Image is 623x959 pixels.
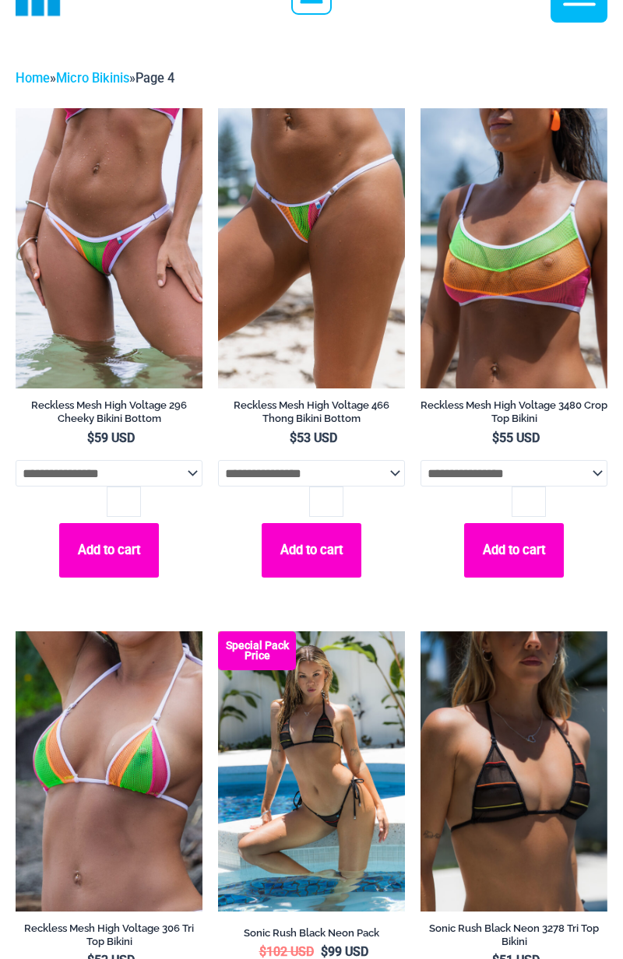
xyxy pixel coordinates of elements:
[218,926,405,945] a: Sonic Rush Black Neon Pack
[136,71,174,86] span: Page 4
[218,926,405,940] h2: Sonic Rush Black Neon Pack
[16,399,202,430] a: Reckless Mesh High Voltage 296 Cheeky Bikini Bottom
[492,430,499,445] span: $
[421,922,607,954] a: Sonic Rush Black Neon 3278 Tri Top Bikini
[421,108,607,388] img: Reckless Mesh High Voltage 3480 Crop Top 01
[492,430,540,445] bdi: 55 USD
[16,71,174,86] span: » »
[16,108,202,388] img: Reckless Mesh High Voltage 296 Cheeky 01
[56,71,129,86] a: Micro Bikinis
[218,631,405,912] a: Sonic Rush Black Neon 3278 Tri Top 4312 Thong Bikini 09 Sonic Rush Black Neon 3278 Tri Top 4312 T...
[218,108,405,388] img: Reckless Mesh High Voltage 466 Thong 01
[321,944,328,959] span: $
[218,108,405,388] a: Reckless Mesh High Voltage 466 Thong 01Reckless Mesh High Voltage 3480 Crop Top 466 Thong 01Reckl...
[16,71,50,86] a: Home
[290,430,297,445] span: $
[512,487,545,517] input: Product quantity
[421,631,607,912] img: Sonic Rush Black Neon 3278 Tri Top 01
[421,631,607,912] a: Sonic Rush Black Neon 3278 Tri Top 01Sonic Rush Black Neon 3278 Tri Top 4312 Thong Bikini 08Sonic...
[259,944,266,959] span: $
[16,399,202,425] h2: Reckless Mesh High Voltage 296 Cheeky Bikini Bottom
[421,399,607,430] a: Reckless Mesh High Voltage 3480 Crop Top Bikini
[87,430,135,445] bdi: 59 USD
[16,631,202,912] a: Reckless Mesh High Voltage 306 Tri Top 01Reckless Mesh High Voltage 306 Tri Top 466 Thong 04Reckl...
[259,944,314,959] bdi: 102 USD
[421,399,607,425] h2: Reckless Mesh High Voltage 3480 Crop Top Bikini
[218,399,405,425] h2: Reckless Mesh High Voltage 466 Thong Bikini Bottom
[218,641,296,661] b: Special Pack Price
[309,487,343,517] input: Product quantity
[464,523,564,577] button: Add to cart
[16,108,202,388] a: Reckless Mesh High Voltage 296 Cheeky 01Reckless Mesh High Voltage 3480 Crop Top 296 Cheeky 04Rec...
[262,523,361,577] button: Add to cart
[421,108,607,388] a: Reckless Mesh High Voltage 3480 Crop Top 01Reckless Mesh High Voltage 3480 Crop Top 02Reckless Me...
[218,631,405,912] img: Sonic Rush Black Neon 3278 Tri Top 4312 Thong Bikini 09
[321,944,368,959] bdi: 99 USD
[218,399,405,430] a: Reckless Mesh High Voltage 466 Thong Bikini Bottom
[16,922,202,954] a: Reckless Mesh High Voltage 306 Tri Top Bikini
[87,430,94,445] span: $
[290,430,337,445] bdi: 53 USD
[16,631,202,912] img: Reckless Mesh High Voltage 306 Tri Top 01
[59,523,159,577] button: Add to cart
[421,922,607,948] h2: Sonic Rush Black Neon 3278 Tri Top Bikini
[107,487,140,517] input: Product quantity
[16,922,202,948] h2: Reckless Mesh High Voltage 306 Tri Top Bikini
